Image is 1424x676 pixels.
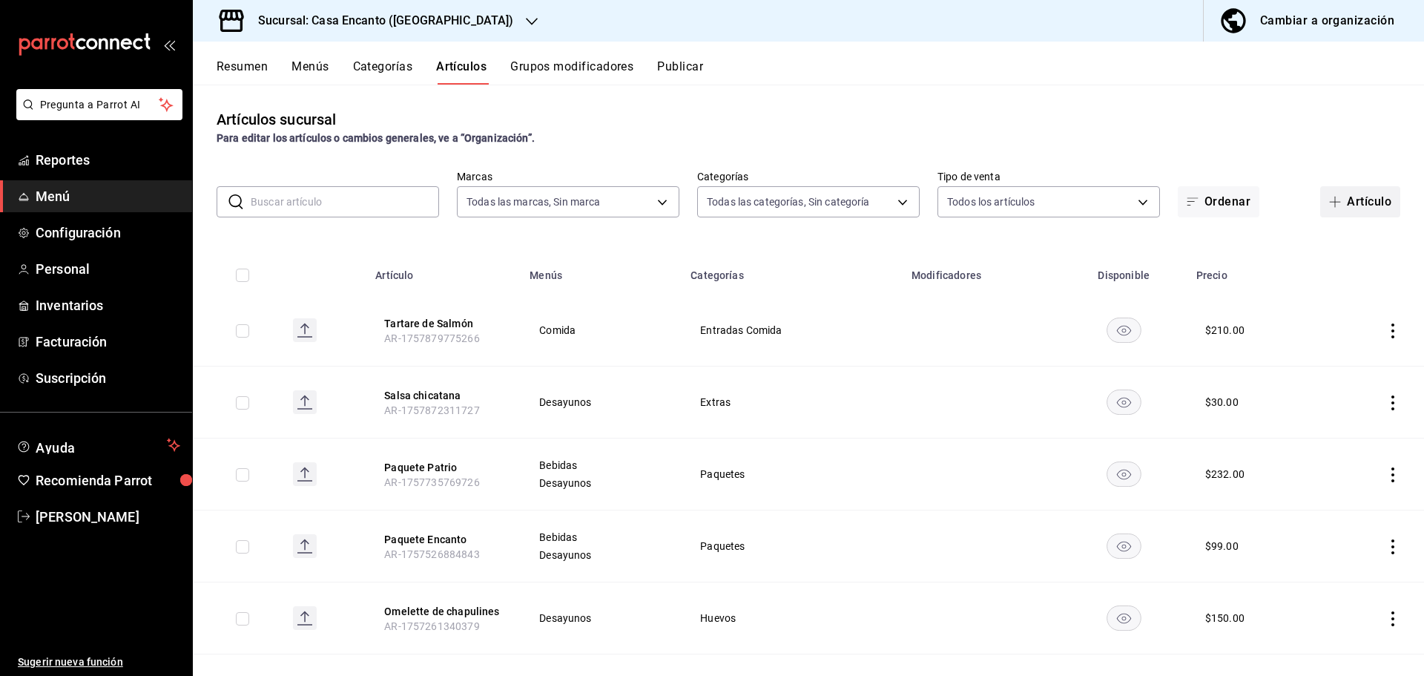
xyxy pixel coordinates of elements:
[291,59,329,85] button: Menús
[1205,539,1239,554] div: $ 99.00
[36,470,180,490] span: Recomienda Parrot
[16,89,182,120] button: Pregunta a Parrot AI
[1260,10,1394,31] div: Cambiar a organización
[384,388,503,403] button: edit-product-location
[36,295,180,315] span: Inventarios
[521,247,682,295] th: Menús
[1385,467,1400,482] button: actions
[353,59,413,85] button: Categorías
[163,39,175,50] button: open_drawer_menu
[384,548,479,560] span: AR-1757526884843
[18,654,180,670] span: Sugerir nueva función
[700,613,884,623] span: Huevos
[217,108,336,131] div: Artículos sucursal
[657,59,703,85] button: Publicar
[251,187,439,217] input: Buscar artículo
[1107,318,1141,343] button: availability-product
[467,194,601,209] span: Todas las marcas, Sin marca
[700,325,884,335] span: Entradas Comida
[707,194,870,209] span: Todas las categorías, Sin categoría
[36,368,180,388] span: Suscripción
[1061,247,1187,295] th: Disponible
[217,132,535,144] strong: Para editar los artículos o cambios generales, ve a “Organización”.
[539,550,663,560] span: Desayunos
[36,150,180,170] span: Reportes
[700,397,884,407] span: Extras
[36,223,180,243] span: Configuración
[539,532,663,542] span: Bebidas
[40,97,159,113] span: Pregunta a Parrot AI
[903,247,1061,295] th: Modificadores
[1385,324,1400,338] button: actions
[36,332,180,352] span: Facturación
[36,259,180,279] span: Personal
[1205,323,1245,338] div: $ 210.00
[217,59,1424,85] div: navigation tabs
[384,332,479,344] span: AR-1757879775266
[1178,186,1259,217] button: Ordenar
[539,478,663,488] span: Desayunos
[1107,462,1141,487] button: availability-product
[436,59,487,85] button: Artículos
[700,541,884,551] span: Paquetes
[539,613,663,623] span: Desayunos
[1385,539,1400,554] button: actions
[384,620,479,632] span: AR-1757261340379
[457,171,679,182] label: Marcas
[366,247,521,295] th: Artículo
[539,325,663,335] span: Comida
[1385,611,1400,626] button: actions
[1205,395,1239,410] div: $ 30.00
[36,436,161,454] span: Ayuda
[384,476,479,488] span: AR-1757735769726
[384,316,503,331] button: edit-product-location
[384,604,503,619] button: edit-product-location
[697,171,920,182] label: Categorías
[36,507,180,527] span: [PERSON_NAME]
[1107,606,1141,631] button: availability-product
[217,59,268,85] button: Resumen
[1385,396,1400,410] button: actions
[384,532,503,547] button: edit-product-location
[246,12,514,30] h3: Sucursal: Casa Encanto ([GEOGRAPHIC_DATA])
[1320,186,1400,217] button: Artículo
[682,247,903,295] th: Categorías
[937,171,1160,182] label: Tipo de venta
[1205,611,1245,626] div: $ 150.00
[510,59,633,85] button: Grupos modificadores
[10,108,182,123] a: Pregunta a Parrot AI
[539,397,663,407] span: Desayunos
[539,460,663,470] span: Bebidas
[384,404,479,416] span: AR-1757872311727
[947,194,1035,209] span: Todos los artículos
[36,186,180,206] span: Menú
[384,460,503,475] button: edit-product-location
[1107,534,1141,559] button: availability-product
[1205,467,1245,482] div: $ 232.00
[1107,390,1141,415] button: availability-product
[700,469,884,479] span: Paquetes
[1187,247,1322,295] th: Precio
